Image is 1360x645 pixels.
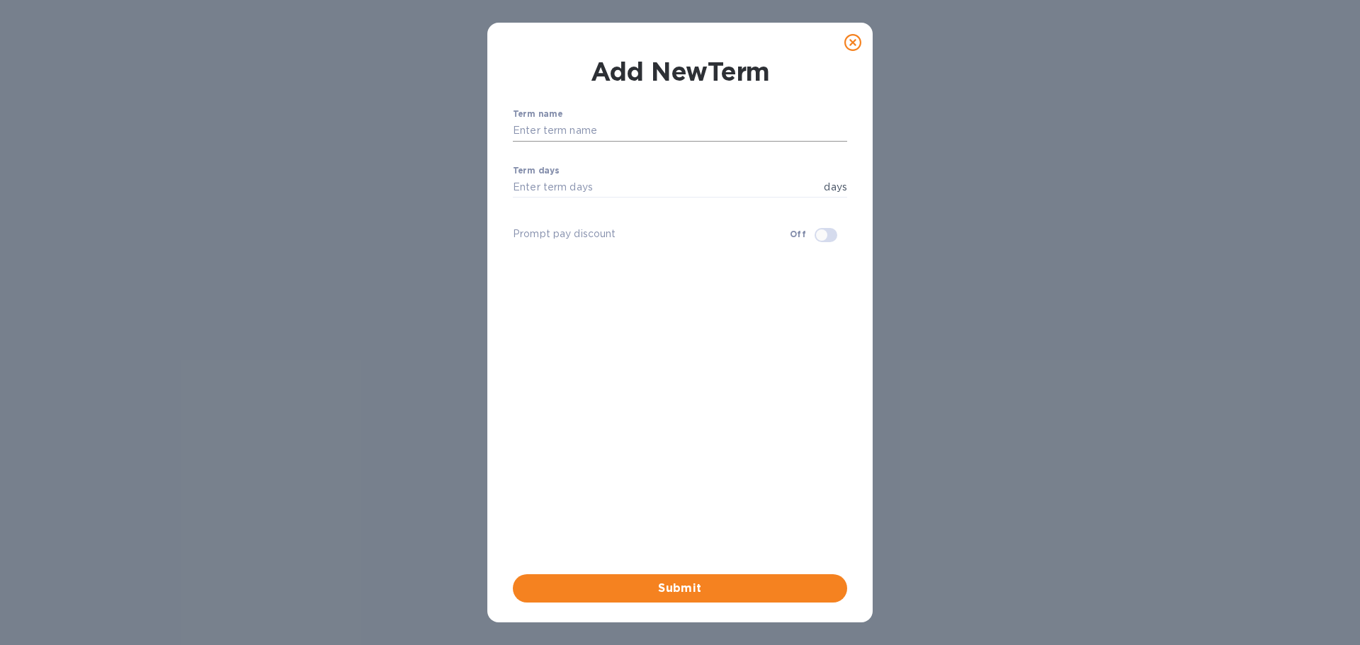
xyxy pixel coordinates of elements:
[524,580,836,597] span: Submit
[513,227,790,241] p: Prompt pay discount
[513,574,847,603] button: Submit
[824,180,847,195] p: days
[513,57,847,86] h1: Add New Term
[790,229,806,239] b: Off
[513,166,560,175] label: Term days
[513,177,818,198] input: Enter term days
[513,120,847,142] input: Enter term name
[513,110,563,119] label: Term name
